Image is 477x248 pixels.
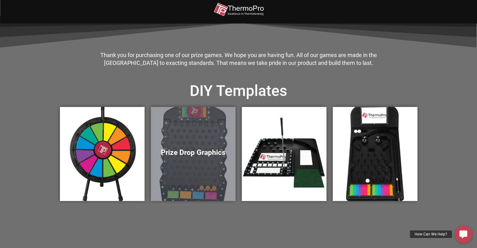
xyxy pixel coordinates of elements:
h5: Prize Drop Graphics [157,148,229,157]
div: How Can We Help? [410,230,452,238]
h2: DIY Templates [60,81,417,101]
img: thermopro-logo-non-iso [214,3,264,17]
a: Prize Drop Graphics [151,107,236,201]
div: Thank you for purchasing one of our prize games. We hope you are having fun. All of our games are... [96,51,382,67]
a: How Can We Help? [455,225,472,243]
